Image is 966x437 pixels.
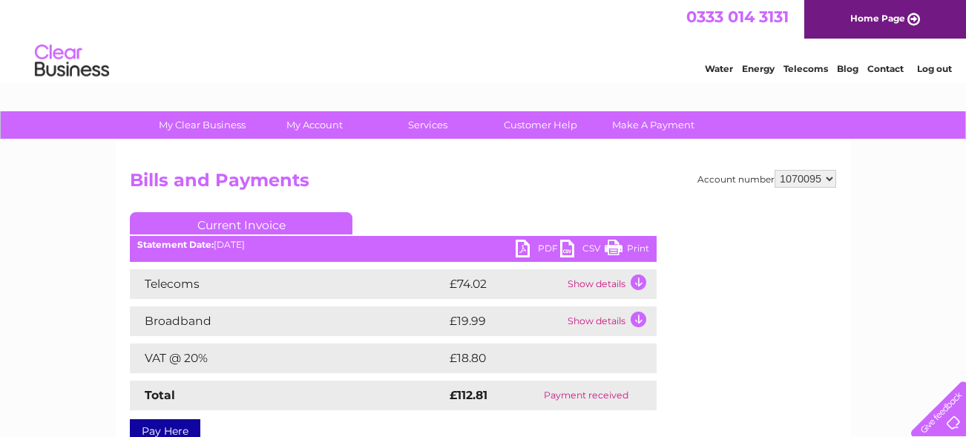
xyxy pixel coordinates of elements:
[367,111,489,139] a: Services
[516,240,560,261] a: PDF
[564,306,657,336] td: Show details
[592,111,714,139] a: Make A Payment
[254,111,376,139] a: My Account
[867,63,904,74] a: Contact
[130,269,446,299] td: Telecoms
[783,63,828,74] a: Telecoms
[145,388,175,402] strong: Total
[130,306,446,336] td: Broadband
[686,7,789,26] a: 0333 014 3131
[130,344,446,373] td: VAT @ 20%
[450,388,487,402] strong: £112.81
[705,63,733,74] a: Water
[137,239,214,250] b: Statement Date:
[917,63,952,74] a: Log out
[130,170,836,198] h2: Bills and Payments
[446,344,626,373] td: £18.80
[130,212,352,234] a: Current Invoice
[134,8,835,72] div: Clear Business is a trading name of Verastar Limited (registered in [GEOGRAPHIC_DATA] No. 3667643...
[34,39,110,84] img: logo.png
[446,306,564,336] td: £19.99
[141,111,263,139] a: My Clear Business
[697,170,836,188] div: Account number
[742,63,775,74] a: Energy
[837,63,858,74] a: Blog
[479,111,602,139] a: Customer Help
[560,240,605,261] a: CSV
[564,269,657,299] td: Show details
[446,269,564,299] td: £74.02
[605,240,649,261] a: Print
[130,240,657,250] div: [DATE]
[516,381,657,410] td: Payment received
